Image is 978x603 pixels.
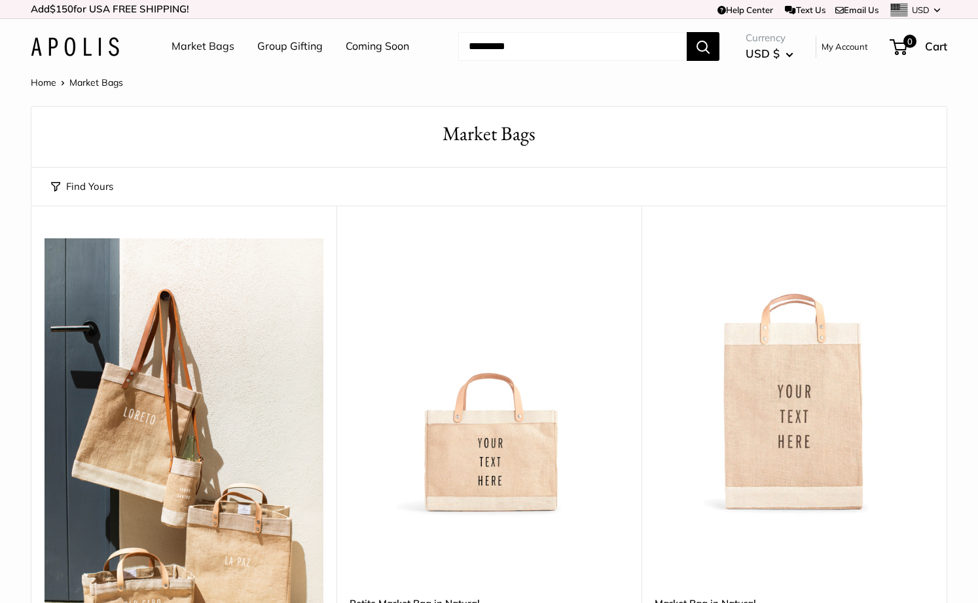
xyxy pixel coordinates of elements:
[687,32,719,61] button: Search
[31,37,119,56] img: Apolis
[835,5,878,15] a: Email Us
[172,37,234,56] a: Market Bags
[257,37,323,56] a: Group Gifting
[69,77,123,88] span: Market Bags
[746,46,780,60] span: USD $
[717,5,773,15] a: Help Center
[31,74,123,91] nav: Breadcrumb
[51,120,927,148] h1: Market Bags
[746,29,793,47] span: Currency
[350,238,628,517] a: Petite Market Bag in Naturaldescription_Effortless style that elevates every moment
[31,77,56,88] a: Home
[925,39,947,53] span: Cart
[746,43,793,64] button: USD $
[350,238,628,517] img: Petite Market Bag in Natural
[891,36,947,57] a: 0 Cart
[785,5,825,15] a: Text Us
[10,553,140,593] iframe: Sign Up via Text for Offers
[912,5,930,15] span: USD
[50,3,73,15] span: $150
[655,238,933,517] img: Market Bag in Natural
[903,35,916,48] span: 0
[51,177,113,196] button: Find Yours
[346,37,409,56] a: Coming Soon
[822,39,868,54] a: My Account
[458,32,687,61] input: Search...
[655,238,933,517] a: Market Bag in NaturalMarket Bag in Natural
